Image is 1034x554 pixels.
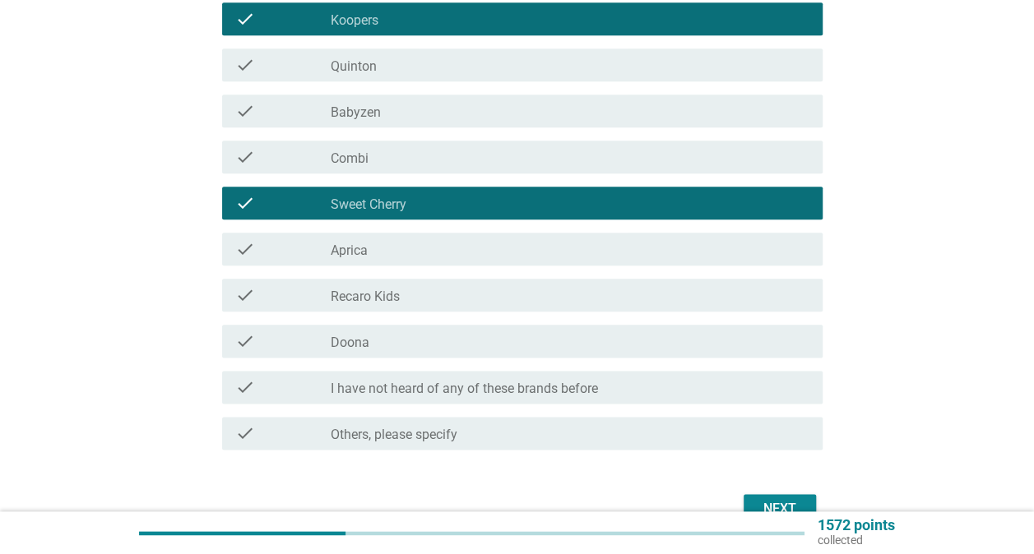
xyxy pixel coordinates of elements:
[331,289,400,305] label: Recaro Kids
[235,423,255,443] i: check
[235,101,255,121] i: check
[235,331,255,351] i: check
[235,285,255,305] i: check
[331,58,377,75] label: Quinton
[235,239,255,259] i: check
[331,381,598,397] label: I have not heard of any of these brands before
[235,377,255,397] i: check
[331,427,457,443] label: Others, please specify
[235,9,255,29] i: check
[235,55,255,75] i: check
[818,518,895,533] p: 1572 points
[331,196,406,213] label: Sweet Cherry
[757,499,803,519] div: Next
[744,494,816,524] button: Next
[331,242,368,259] label: Aprica
[331,104,381,121] label: Babyzen
[818,533,895,547] p: collected
[331,12,378,29] label: Koopers
[331,335,369,351] label: Doona
[235,193,255,213] i: check
[331,150,369,167] label: Combi
[235,147,255,167] i: check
